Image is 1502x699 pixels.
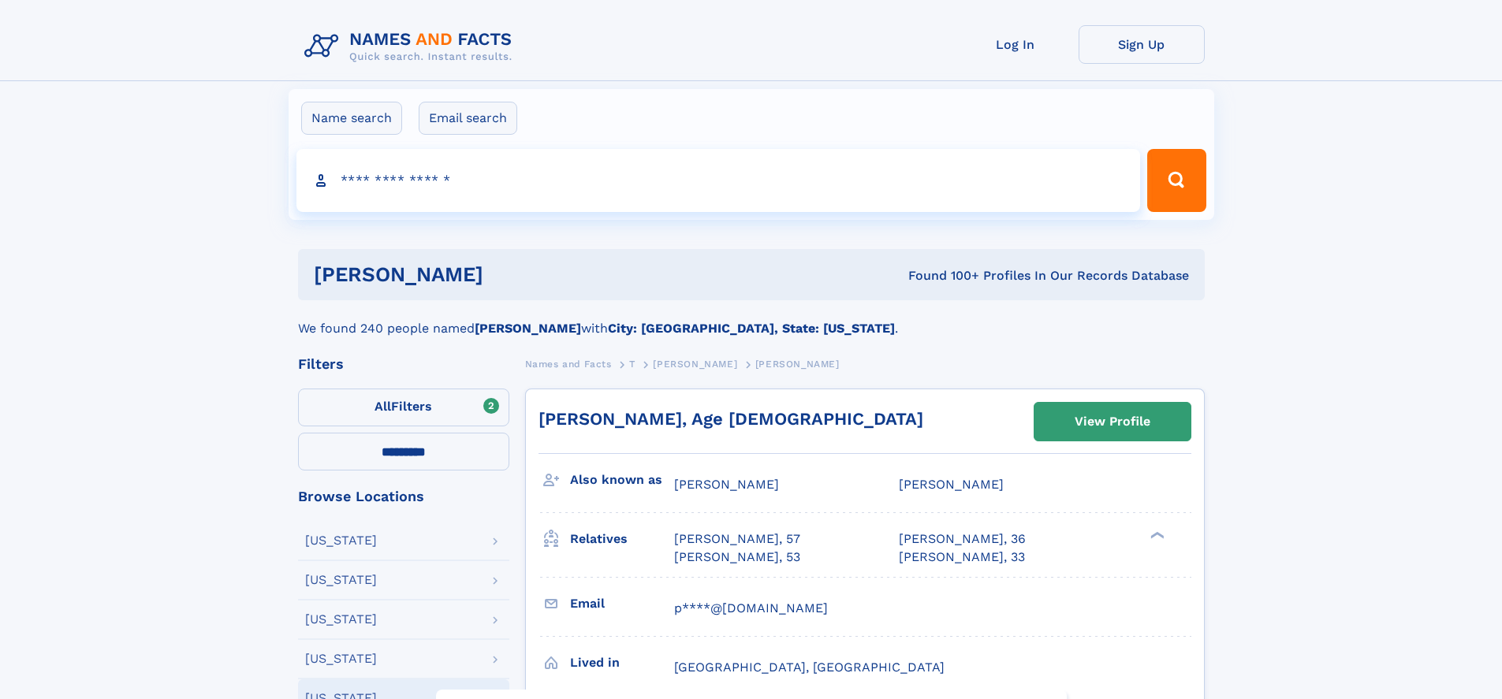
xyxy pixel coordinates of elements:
[298,389,509,426] label: Filters
[314,265,696,284] h1: [PERSON_NAME]
[570,467,674,493] h3: Also known as
[1079,25,1205,64] a: Sign Up
[570,590,674,617] h3: Email
[952,25,1079,64] a: Log In
[674,660,945,675] span: [GEOGRAPHIC_DATA], [GEOGRAPHIC_DATA]
[899,530,1026,548] a: [PERSON_NAME], 36
[298,489,509,504] div: Browse Locations
[305,534,377,547] div: [US_STATE]
[539,409,923,429] a: [PERSON_NAME], Age [DEMOGRAPHIC_DATA]
[305,653,377,665] div: [US_STATE]
[305,574,377,586] div: [US_STATE]
[653,359,737,370] span: [PERSON_NAME]
[629,354,635,374] a: T
[608,321,895,336] b: City: [GEOGRAPHIC_DATA], State: [US_STATE]
[695,267,1189,284] div: Found 100+ Profiles In Our Records Database
[305,613,377,626] div: [US_STATE]
[755,359,840,370] span: [PERSON_NAME]
[375,399,391,414] span: All
[674,530,800,548] a: [PERSON_NAME], 57
[419,102,517,135] label: Email search
[1034,403,1191,441] a: View Profile
[301,102,402,135] label: Name search
[525,354,612,374] a: Names and Facts
[653,354,737,374] a: [PERSON_NAME]
[296,149,1141,212] input: search input
[899,548,1025,566] a: [PERSON_NAME], 33
[899,477,1004,492] span: [PERSON_NAME]
[674,548,800,566] a: [PERSON_NAME], 53
[298,25,525,68] img: Logo Names and Facts
[298,300,1205,338] div: We found 240 people named with .
[629,359,635,370] span: T
[1147,149,1206,212] button: Search Button
[475,321,581,336] b: [PERSON_NAME]
[674,477,779,492] span: [PERSON_NAME]
[1146,530,1165,541] div: ❯
[1075,403,1150,440] div: View Profile
[570,526,674,552] h3: Relatives
[298,357,509,371] div: Filters
[570,649,674,676] h3: Lived in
